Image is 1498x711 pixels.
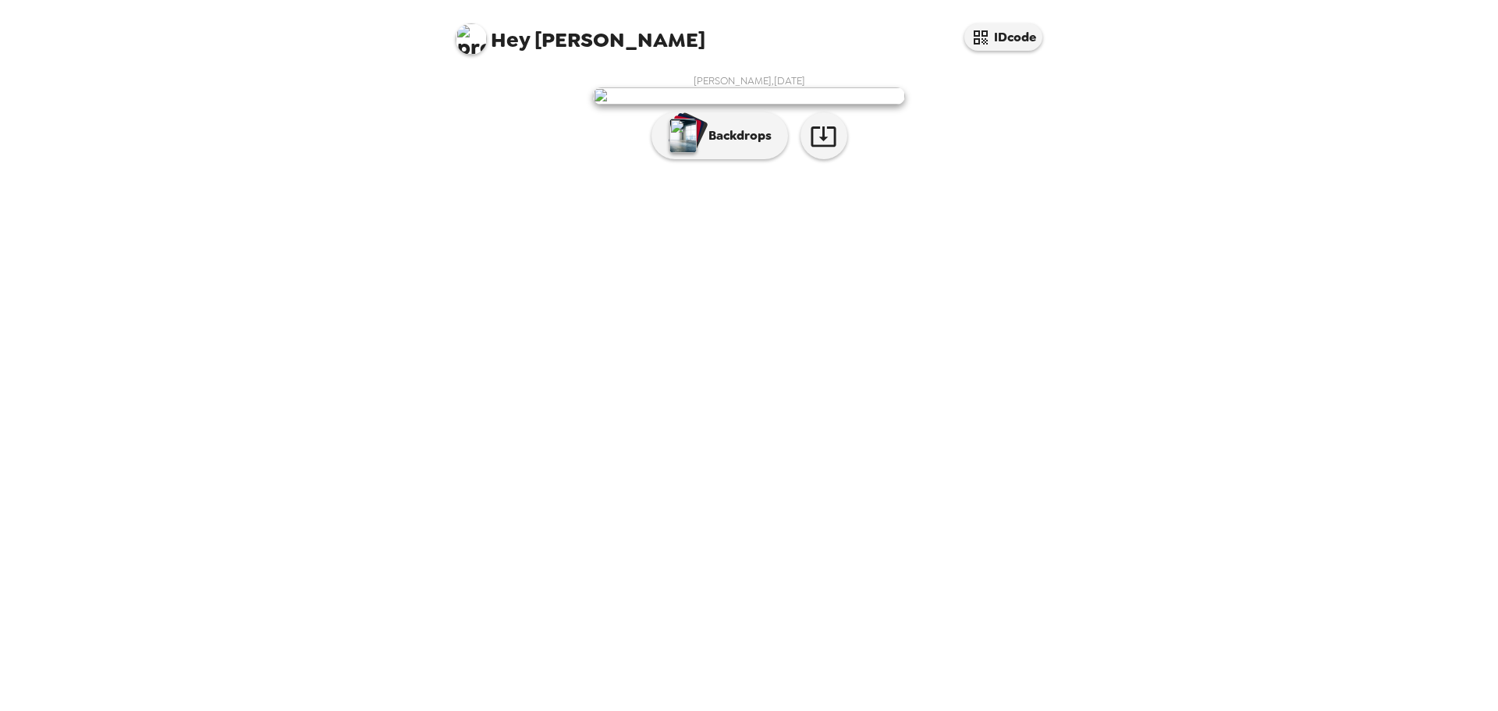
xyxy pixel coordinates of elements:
p: Backdrops [701,126,772,145]
button: IDcode [964,23,1042,51]
span: Hey [491,26,530,54]
img: profile pic [456,23,487,55]
button: Backdrops [651,112,788,159]
img: user [593,87,905,105]
span: [PERSON_NAME] , [DATE] [694,74,805,87]
span: [PERSON_NAME] [456,16,705,51]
